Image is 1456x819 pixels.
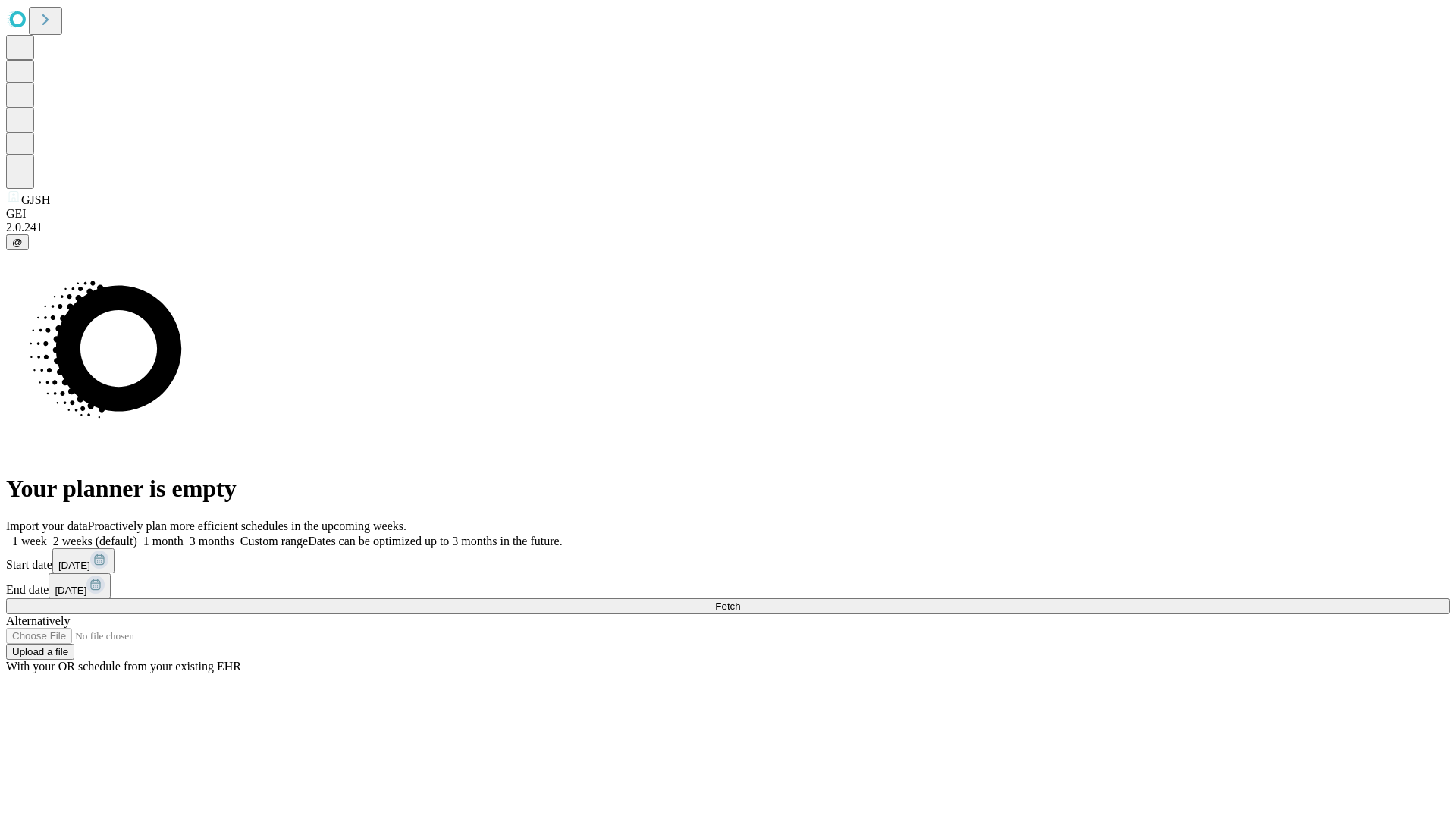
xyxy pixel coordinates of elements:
span: @ [12,237,23,248]
span: [DATE] [58,560,90,571]
div: End date [6,573,1450,598]
span: Import your data [6,519,88,532]
span: 1 week [12,535,47,548]
button: Upload a file [6,644,74,660]
div: 2.0.241 [6,221,1450,234]
span: Custom range [240,535,308,548]
span: With your OR schedule from your existing EHR [6,660,241,673]
span: Dates can be optimized up to 3 months in the future. [308,535,562,548]
button: Fetch [6,598,1450,614]
span: GJSH [21,193,50,206]
span: Alternatively [6,614,70,627]
span: [DATE] [55,585,86,596]
h1: Your planner is empty [6,475,1450,503]
span: Proactively plan more efficient schedules in the upcoming weeks. [88,519,406,532]
div: GEI [6,207,1450,221]
button: [DATE] [52,548,115,573]
span: 1 month [143,535,184,548]
span: 2 weeks (default) [53,535,137,548]
button: [DATE] [49,573,111,598]
div: Start date [6,548,1450,573]
span: 3 months [190,535,234,548]
button: @ [6,234,29,250]
span: Fetch [715,601,740,612]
